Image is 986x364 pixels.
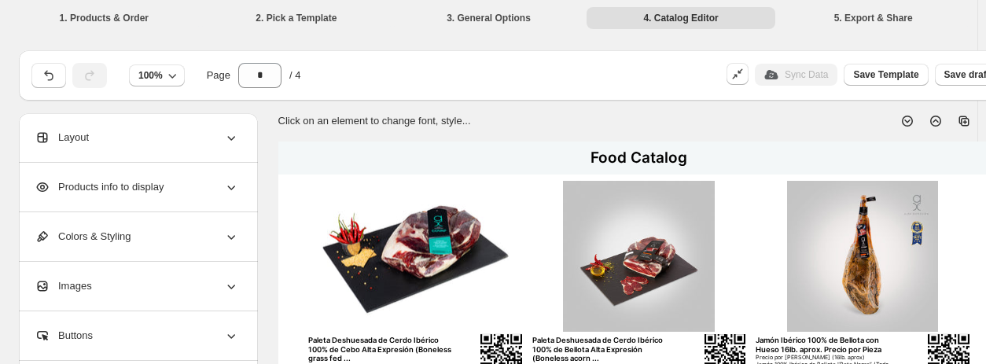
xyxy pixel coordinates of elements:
[35,179,164,195] span: Products info to display
[308,181,522,333] img: primaryImage
[35,229,131,245] span: Colors & Styling
[207,68,230,83] span: Page
[129,64,185,86] button: 100%
[35,328,93,344] span: Buttons
[278,113,471,129] p: Click on an element to change font, style...
[844,64,928,86] button: Save Template
[756,336,903,354] div: Jamón Ibérico 100% de Bellota con Hueso 16lb. aprox. Precio por Pieza
[289,68,300,83] span: / 4
[756,181,969,333] img: primaryImage
[532,181,746,333] img: primaryImage
[532,336,679,362] div: Paleta Deshuesada de Cerdo Ibérico 100% de Bellota Alta Expresión (Boneless acorn ...
[308,336,455,362] div: Paleta Deshuesada de Cerdo Ibérico 100% de Cebo Alta Expresión (Boneless grass fed ...
[853,68,918,81] span: Save Template
[138,69,163,82] span: 100%
[35,130,89,145] span: Layout
[35,278,92,294] span: Images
